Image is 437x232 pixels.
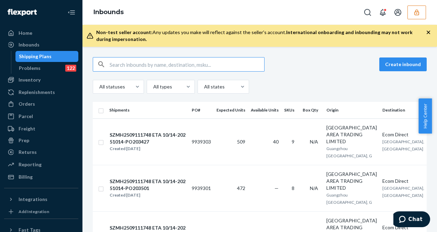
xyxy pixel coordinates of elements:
span: 509 [237,139,245,145]
button: Create inbound [379,57,427,71]
div: Freight [19,125,35,132]
div: 122 [65,65,76,72]
th: Destination [380,102,427,118]
div: Any updates you make will reflect against the seller's account. [96,29,426,43]
div: Add Integration [19,209,49,214]
div: [GEOGRAPHIC_DATA] AREA TRADING LIMITED [326,171,377,191]
span: [GEOGRAPHIC_DATA], [GEOGRAPHIC_DATA] [382,186,424,198]
th: Available Units [248,102,281,118]
button: Open account menu [391,6,405,19]
a: Inbounds [4,39,78,50]
th: Origin [324,102,380,118]
span: 472 [237,185,245,191]
span: N/A [310,185,318,191]
span: 8 [292,185,294,191]
span: 40 [273,139,279,145]
button: Help Center [418,98,432,134]
a: Returns [4,147,78,158]
th: Expected Units [214,102,248,118]
div: Problems [19,65,41,72]
span: Guangzhou [GEOGRAPHIC_DATA], G [326,146,372,158]
a: Inventory [4,74,78,85]
div: SZMH2509111748 ETA 10/14-20251014-PO203501 [110,178,186,192]
span: Non-test seller account: [96,29,153,35]
iframe: Opens a widget where you can chat to one of our agents [393,211,430,229]
input: Search inbounds by name, destination, msku... [110,57,264,71]
img: Flexport logo [8,9,37,16]
div: Prep [19,137,29,144]
a: Freight [4,123,78,134]
a: Prep [4,135,78,146]
div: Returns [19,149,37,156]
div: Ecom Direct [382,224,424,231]
div: Ecom Direct [382,178,424,184]
a: Inbounds [93,8,124,16]
button: Close Navigation [65,6,78,19]
th: PO# [189,102,214,118]
span: Guangzhou [GEOGRAPHIC_DATA], G [326,192,372,205]
div: Shipping Plans [19,53,52,60]
a: Orders [4,98,78,109]
a: Reporting [4,159,78,170]
a: Replenishments [4,87,78,98]
div: Created [DATE] [110,192,186,199]
button: Open Search Box [361,6,374,19]
button: Integrations [4,194,78,205]
div: SZMH2509111748 ETA 10/14-20251014-PO203427 [110,131,186,145]
th: SKUs [281,102,300,118]
td: 9939303 [189,118,214,165]
td: 9939301 [189,165,214,211]
button: Open notifications [376,6,390,19]
a: Shipping Plans [15,51,79,62]
th: Shipments [107,102,189,118]
div: Parcel [19,113,33,120]
div: Reporting [19,161,42,168]
th: Box Qty [300,102,324,118]
a: Home [4,28,78,39]
ol: breadcrumbs [88,2,129,22]
div: [GEOGRAPHIC_DATA] AREA TRADING LIMITED [326,124,377,145]
span: — [274,185,279,191]
div: Inventory [19,76,41,83]
a: Parcel [4,111,78,122]
div: Home [19,30,32,36]
div: Created [DATE] [110,145,186,152]
span: N/A [310,139,318,145]
a: Billing [4,171,78,182]
a: Add Integration [4,208,78,216]
div: Inbounds [19,41,40,48]
div: Integrations [19,196,47,203]
div: Orders [19,101,35,107]
span: 9 [292,139,294,145]
a: Problems122 [15,63,79,74]
span: [GEOGRAPHIC_DATA], [GEOGRAPHIC_DATA] [382,139,424,151]
div: Billing [19,173,33,180]
div: Replenishments [19,89,55,96]
div: Ecom Direct [382,131,424,138]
